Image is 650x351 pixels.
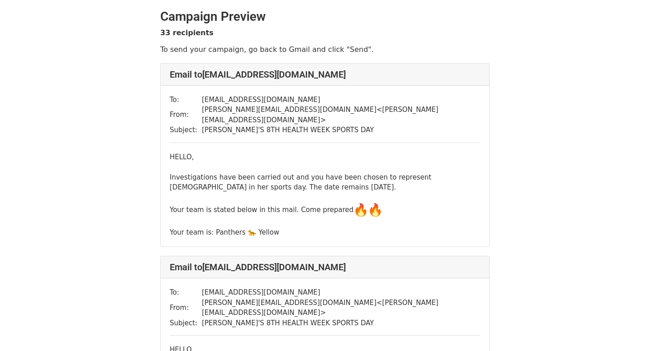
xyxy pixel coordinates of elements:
[202,125,480,135] td: [PERSON_NAME]'S 8TH HEALTH WEEK SPORTS DAY
[202,95,480,105] td: [EMAIL_ADDRESS][DOMAIN_NAME]
[160,28,214,37] strong: 33 recipients
[170,203,480,217] div: Your team is stated below in this mail. Come prepared
[202,287,480,298] td: [EMAIL_ADDRESS][DOMAIN_NAME]
[202,318,480,328] td: [PERSON_NAME]'S 8TH HEALTH WEEK SPORTS DAY
[160,9,490,24] h2: Campaign Preview
[170,152,480,238] div: Investigations have been carried out and you have been chosen to represent [DEMOGRAPHIC_DATA] in ...
[170,287,202,298] td: To:
[170,69,480,80] h4: Email to [EMAIL_ADDRESS][DOMAIN_NAME]
[170,298,202,318] td: From:
[170,227,480,238] div: Your team is: Panthers 🐆 Yellow
[353,203,368,217] img: 🔥
[170,105,202,125] td: From:
[170,125,202,135] td: Subject:
[160,45,490,54] p: To send your campaign, go back to Gmail and click "Send".
[202,105,480,125] td: [PERSON_NAME][EMAIL_ADDRESS][DOMAIN_NAME] < [PERSON_NAME][EMAIL_ADDRESS][DOMAIN_NAME] >
[202,298,480,318] td: [PERSON_NAME][EMAIL_ADDRESS][DOMAIN_NAME] < [PERSON_NAME][EMAIL_ADDRESS][DOMAIN_NAME] >
[170,152,480,162] div: HELLO,
[170,95,202,105] td: To:
[170,318,202,328] td: Subject:
[368,203,382,217] img: 🔥
[170,262,480,272] h4: Email to [EMAIL_ADDRESS][DOMAIN_NAME]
